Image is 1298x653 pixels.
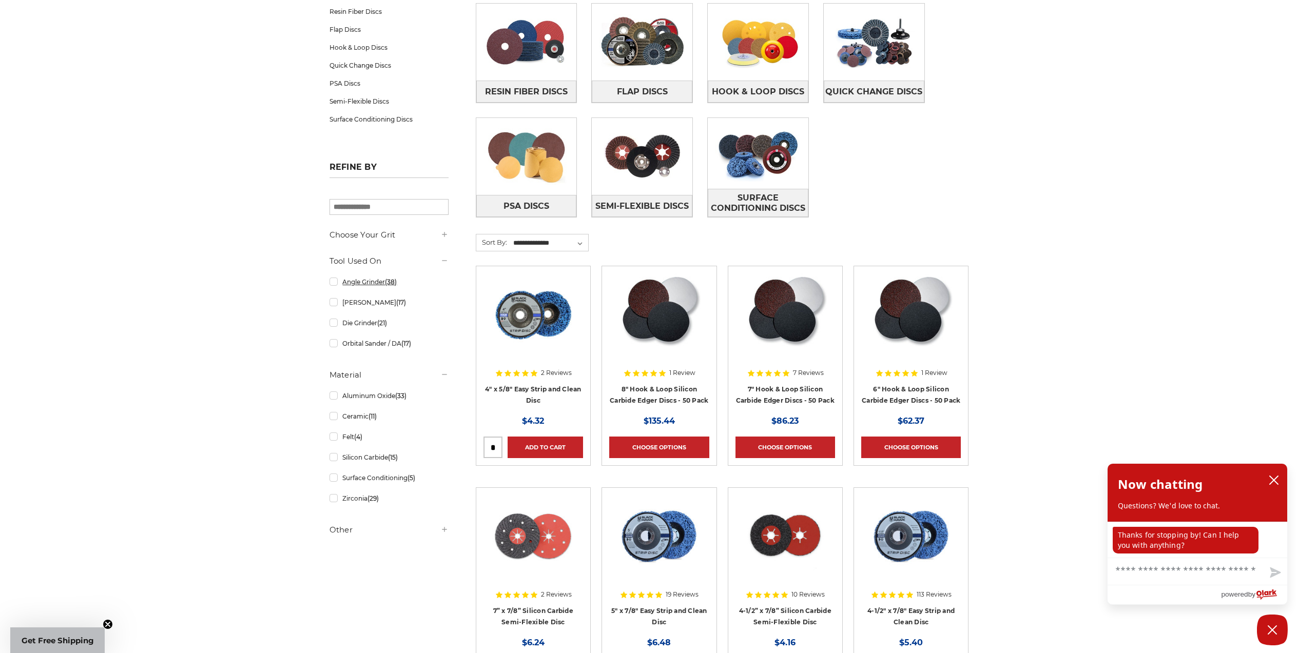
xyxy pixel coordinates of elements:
[330,56,449,74] a: Quick Change Discs
[917,591,952,598] span: 113 Reviews
[330,74,449,92] a: PSA Discs
[330,273,449,291] a: Angle Grinder
[476,121,577,192] img: PSA Discs
[330,38,449,56] a: Hook & Loop Discs
[103,619,113,629] button: Close teaser
[592,7,692,77] img: Flap Discs
[824,81,924,103] a: Quick Change Discs
[541,591,572,598] span: 2 Reviews
[736,385,835,405] a: 7" Hook & Loop Silicon Carbide Edger Discs - 50 Pack
[735,437,835,458] a: Choose Options
[898,416,924,426] span: $62.37
[354,433,362,441] span: (4)
[791,591,825,598] span: 10 Reviews
[408,474,415,482] span: (5)
[793,370,824,376] span: 7 Reviews
[617,273,701,355] img: Silicon Carbide 8" Hook & Loop Edger Discs
[476,81,577,103] a: Resin Fiber Discs
[330,448,449,466] a: Silicon Carbide
[825,83,922,101] span: Quick Change Discs
[617,83,668,101] span: Flap Discs
[708,81,808,103] a: Hook & Loop Discs
[476,7,577,77] img: Resin Fiber Discs
[595,197,689,215] span: Semi-Flexible Discs
[867,495,955,577] img: 4-1/2" x 7/8" Easy Strip and Clean Disc
[330,387,449,405] a: Aluminum Oxide
[611,607,707,626] a: 5" x 7/8" Easy Strip and Clean Disc
[485,385,582,405] a: 4" x 5/8" Easy Strip and Clean Disc
[330,21,449,38] a: Flap Discs
[385,278,397,286] span: (38)
[476,195,577,217] a: PSA Discs
[592,81,692,103] a: Flap Discs
[1262,561,1287,585] button: Send message
[1257,615,1288,645] button: Close Chatbox
[330,162,449,178] h5: Refine by
[330,369,449,381] h5: Material
[388,453,398,461] span: (15)
[367,494,379,502] span: (29)
[485,83,568,101] span: Resin Fiber Discs
[483,495,583,595] a: 7" x 7/8" Silicon Carbide Semi Flex Disc
[522,638,545,647] span: $6.24
[735,495,835,595] a: 4.5" x 7/8" Silicon Carbide Semi Flex Disc
[330,293,449,311] a: [PERSON_NAME]
[1118,501,1277,511] p: Questions? We'd love to chat.
[861,437,961,458] a: Choose Options
[508,437,583,458] a: Add to Cart
[610,385,708,405] a: 8" Hook & Loop Silicon Carbide Edger Discs - 50 Pack
[1107,463,1288,605] div: olark chatbox
[330,407,449,425] a: Ceramic
[330,110,449,128] a: Surface Conditioning Discs
[377,319,387,327] span: (21)
[522,416,544,426] span: $4.32
[401,340,411,347] span: (17)
[609,273,709,373] a: Silicon Carbide 8" Hook & Loop Edger Discs
[10,627,105,653] div: Get Free ShippingClose teaser
[744,495,826,577] img: 4.5" x 7/8" Silicon Carbide Semi Flex Disc
[899,638,923,647] span: $5.40
[330,314,449,332] a: Die Grinder
[861,273,961,373] a: Silicon Carbide 6" Hook & Loop Edger Discs
[330,524,449,536] h5: Other
[869,273,953,355] img: Silicon Carbide 6" Hook & Loop Edger Discs
[618,495,700,577] img: blue clean and strip disc
[774,638,796,647] span: $4.16
[330,334,449,352] a: Orbital Sander / DA
[708,189,808,217] a: Surface Conditioning Discs
[492,273,574,355] img: 4" x 5/8" easy strip and clean discs
[744,273,827,355] img: Silicon Carbide 7" Hook & Loop Edger Discs
[921,370,947,376] span: 1 Review
[330,489,449,507] a: Zirconia
[330,255,449,267] h5: Tool Used On
[647,638,671,647] span: $6.48
[330,92,449,110] a: Semi-Flexible Discs
[609,495,709,595] a: blue clean and strip disc
[396,299,406,306] span: (17)
[609,437,709,458] a: Choose Options
[669,370,695,376] span: 1 Review
[708,118,808,189] img: Surface Conditioning Discs
[483,273,583,373] a: 4" x 5/8" easy strip and clean discs
[771,416,799,426] span: $86.23
[708,7,808,77] img: Hook & Loop Discs
[1221,585,1287,604] a: Powered by Olark
[867,607,955,626] a: 4-1/2" x 7/8" Easy Strip and Clean Disc
[503,197,549,215] span: PSA Discs
[369,412,377,420] span: (11)
[512,235,588,251] select: Sort By:
[592,195,692,217] a: Semi-Flexible Discs
[541,370,572,376] span: 2 Reviews
[1108,522,1287,558] div: chat
[1248,588,1255,601] span: by
[22,636,94,645] span: Get Free Shipping
[861,495,961,595] a: 4-1/2" x 7/8" Easy Strip and Clean Disc
[1113,527,1258,553] p: Thanks for stopping by! Can I help you with anything?
[492,495,574,577] img: 7" x 7/8" Silicon Carbide Semi Flex Disc
[330,3,449,21] a: Resin Fiber Discs
[644,416,675,426] span: $135.44
[592,121,692,192] img: Semi-Flexible Discs
[712,83,804,101] span: Hook & Loop Discs
[824,7,924,77] img: Quick Change Discs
